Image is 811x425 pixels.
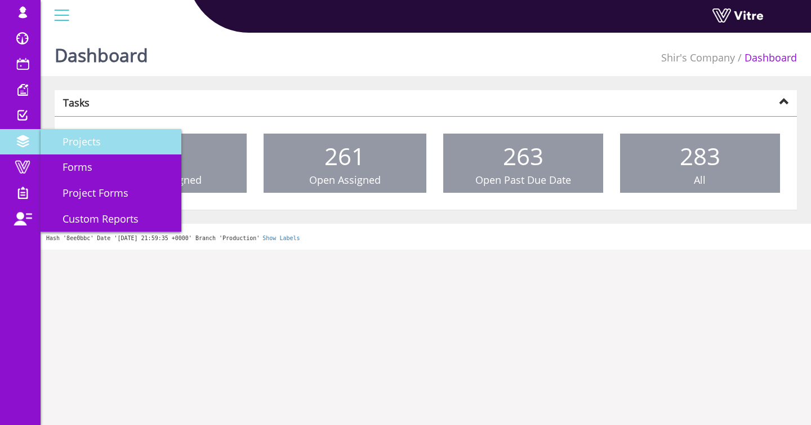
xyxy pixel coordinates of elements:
[661,51,735,64] a: Shir's Company
[41,129,181,155] a: Projects
[503,140,543,172] span: 263
[49,135,101,148] span: Projects
[55,28,148,76] h1: Dashboard
[620,134,780,193] a: 283 All
[694,173,706,187] span: All
[309,173,381,187] span: Open Assigned
[49,186,128,200] span: Project Forms
[41,206,181,232] a: Custom Reports
[41,154,181,180] a: Forms
[49,160,92,174] span: Forms
[262,235,300,241] a: Show Labels
[475,173,571,187] span: Open Past Due Date
[680,140,720,172] span: 283
[443,134,603,193] a: 263 Open Past Due Date
[41,180,181,206] a: Project Forms
[735,51,797,65] li: Dashboard
[49,212,139,225] span: Custom Reports
[324,140,365,172] span: 261
[63,96,90,109] strong: Tasks
[46,235,260,241] span: Hash '8ee0bbc' Date '[DATE] 21:59:35 +0000' Branch 'Production'
[264,134,426,193] a: 261 Open Assigned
